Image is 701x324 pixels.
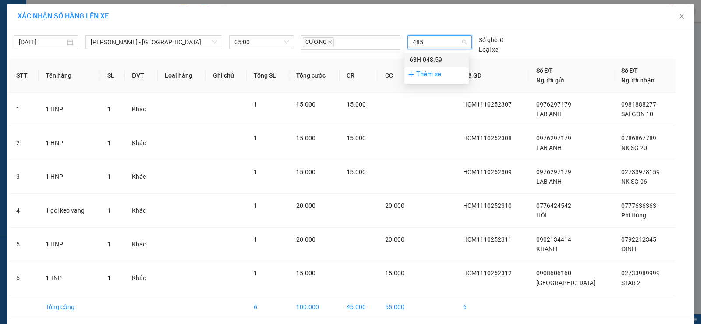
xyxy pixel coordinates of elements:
[536,270,571,277] span: 0908606160
[39,160,100,194] td: 1 HNP
[158,59,206,93] th: Loại hàng
[206,59,247,93] th: Ghi chú
[536,77,564,84] span: Người gửi
[254,168,257,175] span: 1
[296,236,315,243] span: 20.000
[296,270,315,277] span: 15.000
[9,228,39,261] td: 5
[296,202,315,209] span: 20.000
[621,270,660,277] span: 02733989999
[536,246,557,253] span: KHANH
[621,168,660,175] span: 02733978159
[18,12,109,20] span: XÁC NHẬN SỐ HÀNG LÊN XE
[621,110,653,117] span: SAI GON 10
[347,135,366,142] span: 15.000
[385,236,404,243] span: 20.000
[340,59,378,93] th: CR
[536,168,571,175] span: 0976297179
[39,228,100,261] td: 1 HNP
[536,144,562,151] span: LAB ANH
[404,67,469,82] div: Thêm xe
[125,194,157,228] td: Khác
[9,194,39,228] td: 4
[456,59,529,93] th: Mã GD
[254,135,257,142] span: 1
[463,270,512,277] span: HCM1110252312
[408,71,414,78] span: plus
[125,93,157,126] td: Khác
[463,168,512,175] span: HCM1110252309
[456,295,529,319] td: 6
[254,236,257,243] span: 1
[39,194,100,228] td: 1 goi keo vang
[621,101,656,108] span: 0981888277
[463,236,512,243] span: HCM1110252311
[9,126,39,160] td: 2
[39,126,100,160] td: 1 HNP
[9,261,39,295] td: 6
[621,279,641,286] span: STAR 2
[347,101,366,108] span: 15.000
[289,59,340,93] th: Tổng cước
[404,53,469,67] div: 63H-048.59
[536,67,553,74] span: Số ĐT
[340,295,378,319] td: 45.000
[479,35,499,45] span: Số ghế:
[536,110,562,117] span: LAB ANH
[536,212,547,219] span: HÔI
[385,270,404,277] span: 15.000
[621,178,647,185] span: NK SG 06
[479,45,499,54] span: Loại xe:
[125,228,157,261] td: Khác
[9,160,39,194] td: 3
[621,67,638,74] span: Số ĐT
[536,101,571,108] span: 0976297179
[669,4,694,29] button: Close
[39,295,100,319] td: Tổng cộng
[39,93,100,126] td: 1 HNP
[621,202,656,209] span: 0777636363
[536,135,571,142] span: 0976297179
[107,173,111,180] span: 1
[463,135,512,142] span: HCM1110252308
[107,274,111,281] span: 1
[289,295,340,319] td: 100.000
[247,295,289,319] td: 6
[254,270,257,277] span: 1
[107,139,111,146] span: 1
[621,144,647,151] span: NK SG 20
[234,36,289,49] span: 05:00
[410,55,464,64] div: 63H-048.59
[125,160,157,194] td: Khác
[621,212,646,219] span: Phi Hùng
[107,241,111,248] span: 1
[536,202,571,209] span: 0776424542
[247,59,289,93] th: Tổng SL
[39,261,100,295] td: 1HNP
[91,36,217,49] span: Hồ Chí Minh - Mỹ Tho
[347,168,366,175] span: 15.000
[296,101,315,108] span: 15.000
[479,35,503,45] div: 0
[621,236,656,243] span: 0792212345
[385,202,404,209] span: 20.000
[9,93,39,126] td: 1
[296,168,315,175] span: 15.000
[328,40,333,44] span: close
[39,59,100,93] th: Tên hàng
[678,13,685,20] span: close
[125,59,157,93] th: ĐVT
[212,39,217,45] span: down
[303,37,334,47] span: CƯỜNG
[296,135,315,142] span: 15.000
[19,37,65,47] input: 12/10/2025
[621,135,656,142] span: 0786867789
[9,59,39,93] th: STT
[463,202,512,209] span: HCM1110252310
[125,261,157,295] td: Khác
[254,202,257,209] span: 1
[107,207,111,214] span: 1
[536,236,571,243] span: 0902134414
[621,77,655,84] span: Người nhận
[463,101,512,108] span: HCM1110252307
